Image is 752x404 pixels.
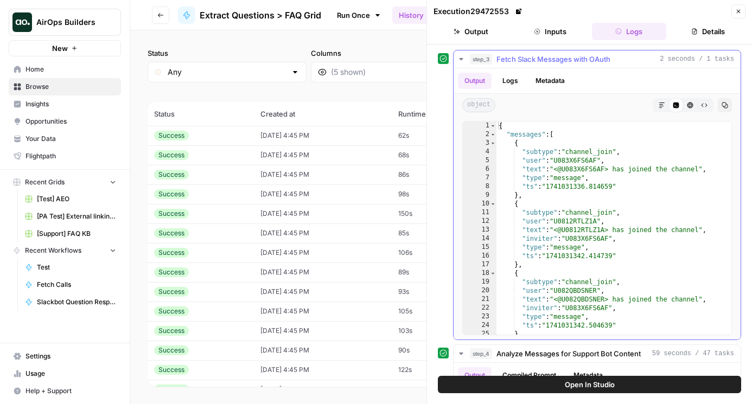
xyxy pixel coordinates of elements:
button: Open In Studio [438,376,741,393]
a: [PA Test] External linking Grid [20,208,121,225]
div: Success [154,267,189,277]
button: 2 seconds / 1 tasks [454,50,741,68]
td: 105s [392,302,482,321]
td: [DATE] 4:45 PM [254,380,392,399]
div: Success [154,248,189,258]
div: 19 [463,278,496,286]
a: Fetch Calls [20,276,121,293]
button: Logs [592,23,667,40]
div: 15 [463,243,496,252]
label: Status [148,48,307,59]
div: 25 [463,330,496,338]
td: [DATE] 4:45 PM [254,184,392,204]
button: Metadata [567,367,609,383]
button: Recent Workflows [9,242,121,259]
div: 7 [463,174,496,182]
div: 10 [463,200,496,208]
span: object [462,98,495,112]
a: Test [20,259,121,276]
div: Success [154,384,189,394]
input: (5 shown) [331,67,450,78]
td: 93s [392,282,482,302]
div: 9 [463,191,496,200]
div: 8 [463,182,496,191]
td: [DATE] 4:45 PM [254,341,392,360]
a: [Test] AEO [20,190,121,208]
span: Test [37,262,116,272]
a: Extract Questions > FAQ Grid [178,7,321,24]
div: Success [154,150,189,160]
div: 17 [463,260,496,269]
span: Toggle code folding, rows 1 through 9923 [490,121,496,130]
div: Success [154,365,189,375]
span: Extract Questions > FAQ Grid [200,9,321,22]
div: 12 [463,217,496,226]
div: 23 [463,312,496,321]
button: Details [671,23,745,40]
td: 103s [392,321,482,341]
td: 150s [392,204,482,223]
span: AirOps Builders [36,17,102,28]
div: 3 [463,139,496,148]
div: 4 [463,148,496,156]
td: [DATE] 4:45 PM [254,126,392,145]
td: [DATE] 4:45 PM [254,282,392,302]
div: Success [154,228,189,238]
a: Usage [9,365,121,382]
td: 122s [392,360,482,380]
td: 90s [392,341,482,360]
div: 2 [463,130,496,139]
input: Any [168,67,286,78]
th: Runtime [392,102,482,126]
div: 13 [463,226,496,234]
div: Success [154,306,189,316]
div: 11 [463,208,496,217]
span: Browse [26,82,116,92]
span: [Test] AEO [37,194,116,204]
th: Status [148,102,254,126]
span: Open In Studio [565,379,615,390]
label: Columns [311,48,470,59]
button: Output [458,367,492,383]
span: Slackbot Question Responder [37,297,116,307]
th: Created at [254,102,392,126]
td: [DATE] 4:45 PM [254,165,392,184]
td: [DATE] 4:45 PM [254,223,392,243]
span: Opportunities [26,117,116,126]
a: History [392,7,430,24]
div: 5 [463,156,496,165]
button: 59 seconds / 47 tasks [454,345,741,362]
div: Success [154,209,189,219]
td: [DATE] 4:45 PM [254,145,392,165]
span: 2 seconds / 1 tasks [660,54,734,64]
a: Slackbot Question Responder [20,293,121,311]
div: Success [154,326,189,336]
span: Analyze Messages for Support Bot Content [496,348,641,359]
td: 86s [392,380,482,399]
span: Usage [26,369,116,379]
div: Success [154,189,189,199]
a: Home [9,61,121,78]
a: Run Once [330,6,388,24]
td: [DATE] 4:45 PM [254,243,392,262]
td: [DATE] 4:45 PM [254,360,392,380]
span: Fetch Slack Messages with OAuth [496,54,610,65]
td: 98s [392,184,482,204]
div: 24 [463,321,496,330]
span: step_3 [470,54,492,65]
div: 22 [463,304,496,312]
a: Settings [9,348,121,365]
div: Success [154,345,189,355]
td: [DATE] 4:45 PM [254,262,392,282]
span: Toggle code folding, rows 10 through 17 [490,200,496,208]
span: Recent Workflows [25,246,81,255]
span: Insights [26,99,116,109]
div: Success [154,170,189,179]
span: Flightpath [26,151,116,161]
span: Your Data [26,134,116,144]
td: 86s [392,165,482,184]
a: Insights [9,95,121,113]
td: 85s [392,223,482,243]
a: Browse [9,78,121,95]
span: [PA Test] External linking Grid [37,211,116,221]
